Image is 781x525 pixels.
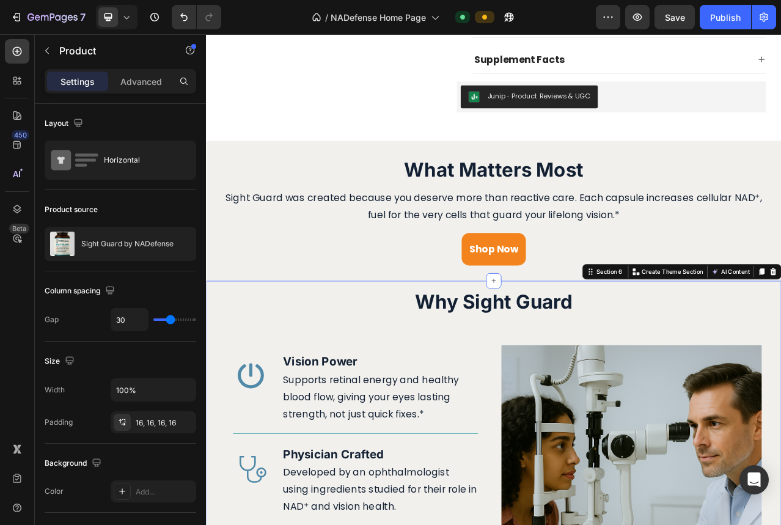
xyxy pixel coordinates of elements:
p: Advanced [120,75,162,88]
div: Section 6 [495,297,533,308]
div: Horizontal [104,146,178,174]
div: Open Intercom Messenger [739,465,769,494]
input: Auto [111,309,148,331]
div: Gap [45,314,59,325]
div: Beta [9,224,29,233]
div: Size [45,353,77,370]
button: AI Content [642,295,695,310]
div: Junip ‑ Product Reviews & UGC [359,72,490,85]
span: / [325,11,328,24]
p: Create Theme Section [555,297,634,308]
a: Shop Now [326,253,408,295]
iframe: Design area [206,34,781,525]
strong: Shop Now [335,265,398,282]
button: Save [654,5,695,29]
p: Supports retinal energy and healthy blood flow, giving your eyes lasting strength, not just quick... [98,429,345,495]
img: product feature img [50,232,75,256]
strong: Vision Power [98,408,193,425]
div: Publish [710,11,741,24]
button: 7 [5,5,91,29]
div: Add... [136,486,193,497]
div: Padding [45,417,73,428]
div: Background [45,455,104,472]
div: 450 [12,130,29,140]
p: Sight Guard by NADefense [81,240,174,248]
div: Undo/Redo [172,5,221,29]
p: Sight Guard was created because you deserve more than reactive care. Each capsule increases cellu... [21,197,713,241]
img: CKbw46nFy_YCEAE=.png [334,72,349,87]
div: Column spacing [45,283,117,299]
p: 7 [80,10,86,24]
div: Width [45,384,65,395]
button: Junip ‑ Product Reviews & UGC [324,65,499,94]
button: Publish [700,5,751,29]
div: Layout [45,116,86,132]
div: Product source [45,204,98,215]
p: Settings [61,75,95,88]
p: Product [59,43,163,58]
strong: What Matters Most [252,157,481,187]
input: Auto [111,379,196,401]
span: NADefense Home Page [331,11,426,24]
strong: Why Sight Guard [266,326,467,356]
div: 16, 16, 16, 16 [136,417,193,428]
span: Save [665,12,685,23]
div: Color [45,486,64,497]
